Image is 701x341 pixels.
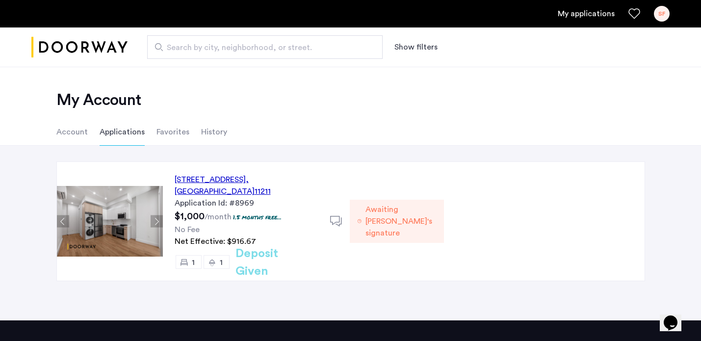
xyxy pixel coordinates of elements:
[147,35,383,59] input: Apartment Search
[56,90,645,110] h2: My Account
[365,204,436,239] span: Awaiting [PERSON_NAME]'s signature
[192,259,195,266] span: 1
[175,211,205,221] span: $1,000
[56,118,88,146] li: Account
[660,302,691,331] iframe: chat widget
[57,186,163,257] img: Apartment photo
[156,118,189,146] li: Favorites
[235,245,313,280] h2: Deposit Given
[175,197,318,209] div: Application Id: #8969
[205,213,232,221] sub: /month
[167,42,355,53] span: Search by city, neighborhood, or street.
[175,226,200,234] span: No Fee
[31,29,128,66] img: logo
[233,213,282,221] p: 1.5 months free...
[57,215,69,228] button: Previous apartment
[151,215,163,228] button: Next apartment
[175,237,256,245] span: Net Effective: $916.67
[175,174,318,197] div: [STREET_ADDRESS] 11211
[654,6,670,22] div: SF
[201,118,227,146] li: History
[220,259,223,266] span: 1
[31,29,128,66] a: Cazamio logo
[628,8,640,20] a: Favorites
[100,118,145,146] li: Applications
[394,41,438,53] button: Show or hide filters
[558,8,615,20] a: My application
